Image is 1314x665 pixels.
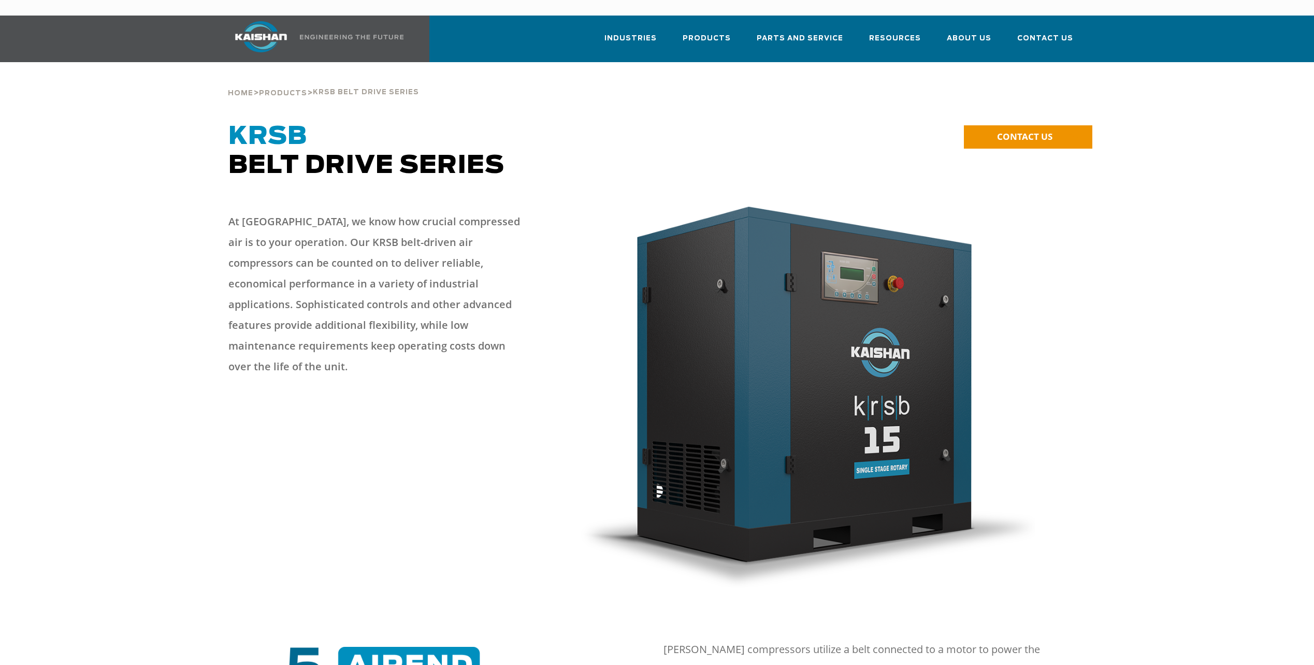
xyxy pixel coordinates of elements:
[228,124,504,178] span: Belt Drive Series
[313,89,419,96] span: krsb belt drive series
[869,25,921,60] a: Resources
[947,33,991,45] span: About Us
[1017,25,1073,60] a: Contact Us
[683,33,731,45] span: Products
[964,125,1092,149] a: CONTACT US
[757,33,843,45] span: Parts and Service
[869,33,921,45] span: Resources
[222,16,406,62] a: Kaishan USA
[259,88,307,97] a: Products
[259,90,307,97] span: Products
[228,124,307,149] span: KRSB
[300,35,403,39] img: Engineering the future
[997,131,1052,142] span: CONTACT US
[228,88,253,97] a: Home
[604,25,657,60] a: Industries
[222,21,300,52] img: kaishan logo
[683,25,731,60] a: Products
[228,62,419,102] div: > >
[576,201,1035,587] img: krsb15
[757,25,843,60] a: Parts and Service
[604,33,657,45] span: Industries
[947,25,991,60] a: About Us
[1017,33,1073,45] span: Contact Us
[228,90,253,97] span: Home
[228,211,529,377] p: At [GEOGRAPHIC_DATA], we know how crucial compressed air is to your operation. Our KRSB belt-driv...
